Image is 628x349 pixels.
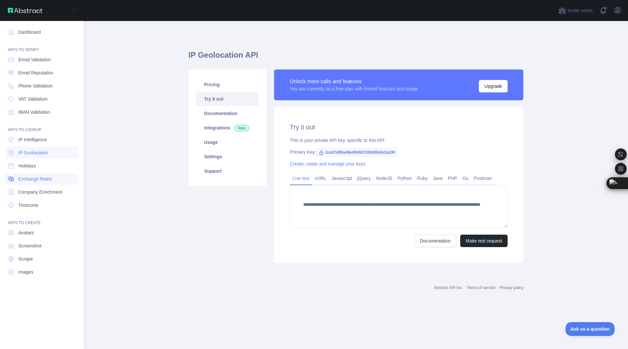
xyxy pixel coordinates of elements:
[5,39,78,52] div: API'S TO VERIFY
[5,186,78,198] a: Company Enrichment
[290,149,508,155] div: Primary Key:
[196,121,258,135] a: Integrations New
[18,229,34,236] span: Avatars
[567,7,593,14] span: Invite users
[18,176,52,182] span: Exchange Rates
[234,125,249,131] span: New
[8,8,43,13] img: Abstract API
[18,269,33,275] span: Images
[18,256,33,262] span: Scrape
[395,173,414,184] a: Python
[5,266,78,278] a: Images
[5,67,78,79] a: Email Reputation
[414,235,456,247] a: Documentation
[5,227,78,239] a: Avatars
[5,212,78,225] div: API'S TO CREATE
[18,109,50,115] span: IBAN Validation
[18,189,62,195] span: Company Enrichment
[5,240,78,252] a: Screenshot
[5,26,78,38] a: Dashboard
[566,322,615,336] iframe: Toggle Customer Support
[471,173,495,184] a: Postman
[5,106,78,118] a: IBAN Validation
[18,202,38,208] span: Timezone
[18,163,36,169] span: Holidays
[355,173,373,184] a: jQuery
[188,50,523,66] h1: IP Geolocation API
[290,173,312,184] a: Live test
[290,137,508,144] div: This is your private API key, specific to this API.
[196,92,258,106] a: Try it out
[290,161,365,166] a: Create, rotate and manage your keys
[196,164,258,178] a: Support
[5,119,78,132] div: API'S TO LOOKUP
[290,123,508,132] h2: Try it out
[196,149,258,164] a: Settings
[18,242,42,249] span: Screenshot
[557,5,594,16] button: Invite users
[5,147,78,159] a: IP Geolocation
[479,80,508,92] button: Upgrade
[5,134,78,145] a: IP Intelligence
[18,56,51,63] span: Email Validation
[467,285,495,290] a: Terms of service
[5,173,78,185] a: Exchange Rates
[460,235,508,247] button: Make test request
[18,83,53,89] span: Phone Validation
[5,54,78,66] a: Email Validation
[18,69,53,76] span: Email Reputation
[290,78,418,86] div: Unlock more calls and features
[196,135,258,149] a: Usage
[499,285,523,290] a: Privacy policy
[5,199,78,211] a: Timezone
[18,149,48,156] span: IP Geolocation
[5,253,78,265] a: Scrape
[316,147,397,157] span: 2ca37d96ad8e49d8b726bfd5d4d1a24f
[430,173,445,184] a: Java
[373,173,395,184] a: NodeJS
[18,96,47,102] span: VAT Validation
[5,93,78,105] a: VAT Validation
[445,173,460,184] a: PHP
[414,173,430,184] a: Ruby
[5,80,78,92] a: Phone Validation
[460,173,471,184] a: Go
[5,160,78,172] a: Holidays
[312,173,329,184] a: cURL
[18,136,47,143] span: IP Intelligence
[196,77,258,92] a: Pricing
[196,106,258,121] a: Documentation
[329,173,355,184] a: Javascript
[290,86,418,92] div: You are currently on a free plan with limited features and usage
[434,285,463,290] a: Abstract API Inc.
